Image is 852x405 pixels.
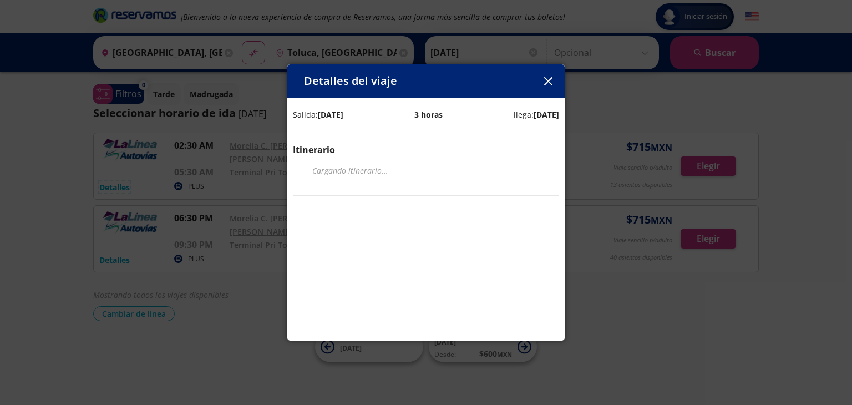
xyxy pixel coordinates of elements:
p: 3 horas [414,109,443,120]
b: [DATE] [534,109,559,120]
b: [DATE] [318,109,343,120]
p: llega: [514,109,559,120]
p: Detalles del viaje [304,73,397,89]
em: Cargando itinerario ... [312,165,388,176]
p: Itinerario [293,143,559,156]
p: Salida: [293,109,343,120]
